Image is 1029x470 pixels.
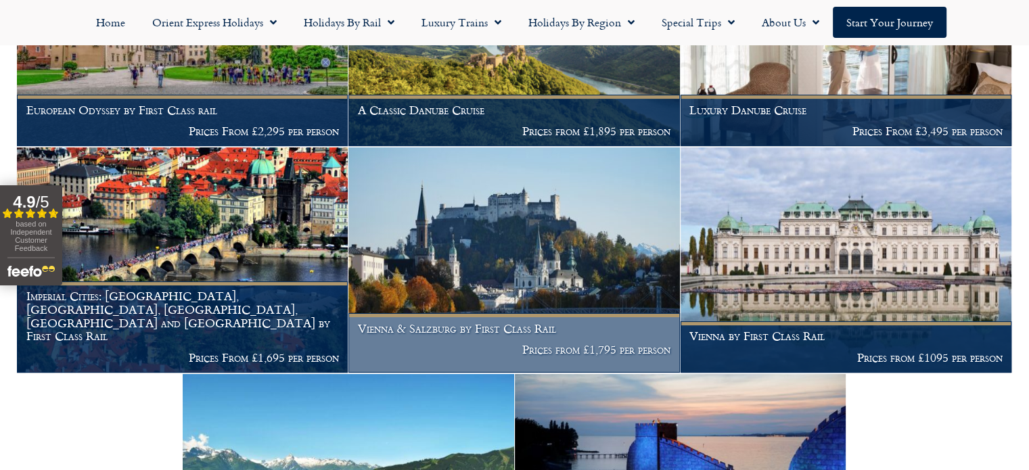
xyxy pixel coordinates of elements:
a: Luxury Trains [408,7,515,38]
h1: Imperial Cities: [GEOGRAPHIC_DATA], [GEOGRAPHIC_DATA], [GEOGRAPHIC_DATA], [GEOGRAPHIC_DATA] and [... [26,289,339,343]
h1: Vienna by First Class Rail [689,329,1002,343]
a: About Us [748,7,833,38]
h1: A Classic Danube Cruise [358,103,670,117]
a: Holidays by Region [515,7,648,38]
p: Prices from £1,895 per person [358,124,670,138]
p: Prices From £1,695 per person [26,351,339,365]
h1: European Odyssey by First Class rail [26,103,339,117]
a: Home [83,7,139,38]
p: Prices From £2,295 per person [26,124,339,138]
a: Orient Express Holidays [139,7,290,38]
a: Imperial Cities: [GEOGRAPHIC_DATA], [GEOGRAPHIC_DATA], [GEOGRAPHIC_DATA], [GEOGRAPHIC_DATA] and [... [17,147,348,373]
a: Start your Journey [833,7,946,38]
a: Holidays by Rail [290,7,408,38]
p: Prices from £1,795 per person [358,343,670,356]
a: Vienna & Salzburg by First Class Rail Prices from £1,795 per person [348,147,680,373]
h1: Luxury Danube Cruise [689,103,1002,117]
nav: Menu [7,7,1022,38]
h1: Vienna & Salzburg by First Class Rail [358,322,670,335]
p: Prices from £1095 per person [689,351,1002,365]
a: Vienna by First Class Rail Prices from £1095 per person [681,147,1012,373]
a: Special Trips [648,7,748,38]
p: Prices From £3,495 per person [689,124,1002,138]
